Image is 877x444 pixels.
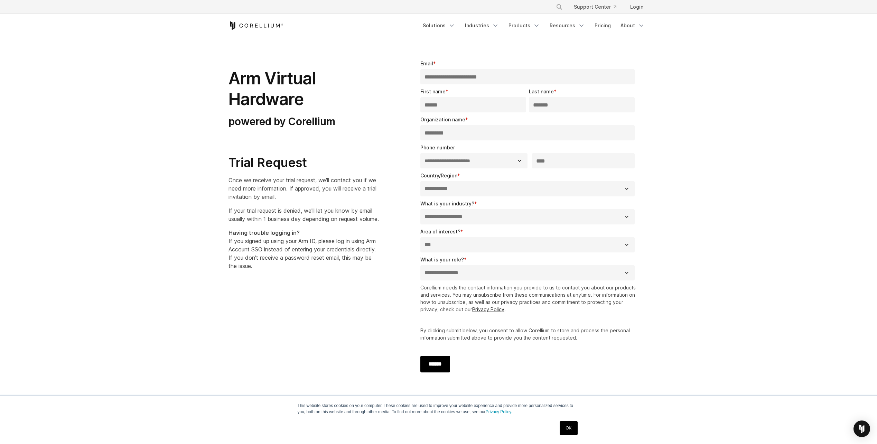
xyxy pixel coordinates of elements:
span: If your trial request is denied, we'll let you know by email usually within 1 business day depend... [228,207,379,222]
span: Phone number [420,145,455,150]
h1: Arm Virtual Hardware [228,68,379,110]
p: This website stores cookies on your computer. These cookies are used to improve your website expe... [298,403,580,415]
a: Privacy Policy [472,306,504,312]
span: Once we receive your trial request, we'll contact you if we need more information. If approved, y... [228,177,376,200]
button: Search [553,1,566,13]
span: Email [420,61,433,66]
span: What is your industry? [420,201,474,206]
a: Corellium Home [228,21,283,30]
span: First name [420,89,446,94]
p: Corellium needs the contact information you provide to us to contact you about our products and s... [420,284,638,313]
a: Login [625,1,649,13]
a: Solutions [419,19,459,32]
a: Products [504,19,544,32]
a: About [616,19,649,32]
span: If you signed up using your Arm ID, please log in using Arm Account SSO instead of entering your ... [228,229,376,269]
strong: Having trouble logging in? [228,229,300,236]
a: Support Center [568,1,622,13]
span: Area of interest? [420,229,460,234]
div: Navigation Menu [419,19,649,32]
a: OK [560,421,577,435]
div: Open Intercom Messenger [853,420,870,437]
h3: powered by Corellium [228,115,379,128]
span: Country/Region [420,173,457,178]
p: By clicking submit below, you consent to allow Corellium to store and process the personal inform... [420,327,638,341]
a: Industries [461,19,503,32]
a: Resources [545,19,589,32]
span: What is your role? [420,257,464,262]
h2: Trial Request [228,155,379,170]
span: Last name [529,89,554,94]
a: Pricing [590,19,615,32]
div: Navigation Menu [548,1,649,13]
span: Organization name [420,117,465,122]
a: Privacy Policy. [486,409,512,414]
